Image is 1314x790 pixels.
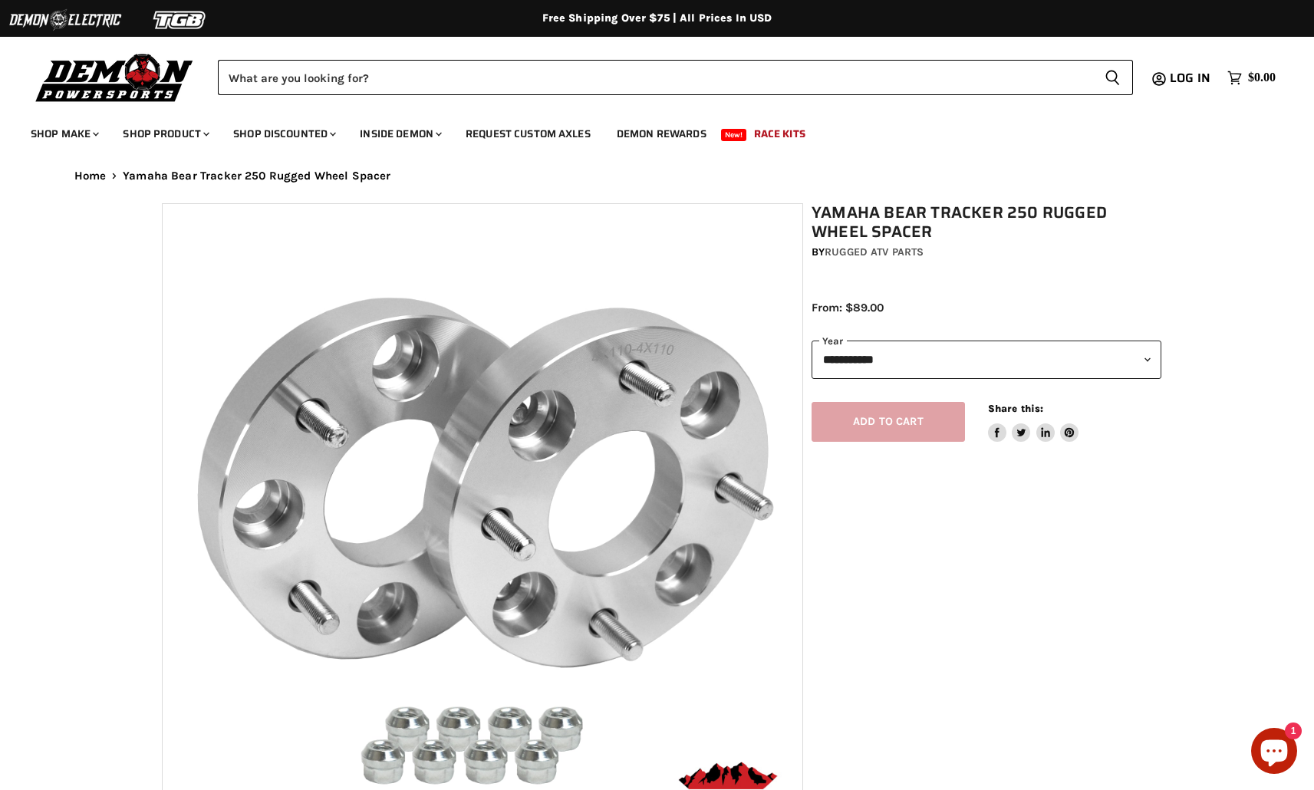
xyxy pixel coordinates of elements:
[812,244,1161,261] div: by
[605,118,718,150] a: Demon Rewards
[111,118,219,150] a: Shop Product
[454,118,602,150] a: Request Custom Axles
[218,60,1133,95] form: Product
[348,118,451,150] a: Inside Demon
[1163,71,1220,85] a: Log in
[31,50,199,104] img: Demon Powersports
[74,170,107,183] a: Home
[1246,728,1302,778] inbox-online-store-chat: Shopify online store chat
[44,12,1271,25] div: Free Shipping Over $75 | All Prices In USD
[19,118,108,150] a: Shop Make
[123,5,238,35] img: TGB Logo 2
[743,118,817,150] a: Race Kits
[721,129,747,141] span: New!
[222,118,345,150] a: Shop Discounted
[1220,67,1283,89] a: $0.00
[8,5,123,35] img: Demon Electric Logo 2
[1248,71,1276,85] span: $0.00
[44,170,1271,183] nav: Breadcrumbs
[812,301,884,314] span: From: $89.00
[1092,60,1133,95] button: Search
[812,341,1161,378] select: year
[1170,68,1210,87] span: Log in
[123,170,390,183] span: Yamaha Bear Tracker 250 Rugged Wheel Spacer
[988,402,1079,443] aside: Share this:
[988,403,1043,414] span: Share this:
[812,203,1161,242] h1: Yamaha Bear Tracker 250 Rugged Wheel Spacer
[825,245,924,258] a: Rugged ATV Parts
[19,112,1272,150] ul: Main menu
[218,60,1092,95] input: Search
